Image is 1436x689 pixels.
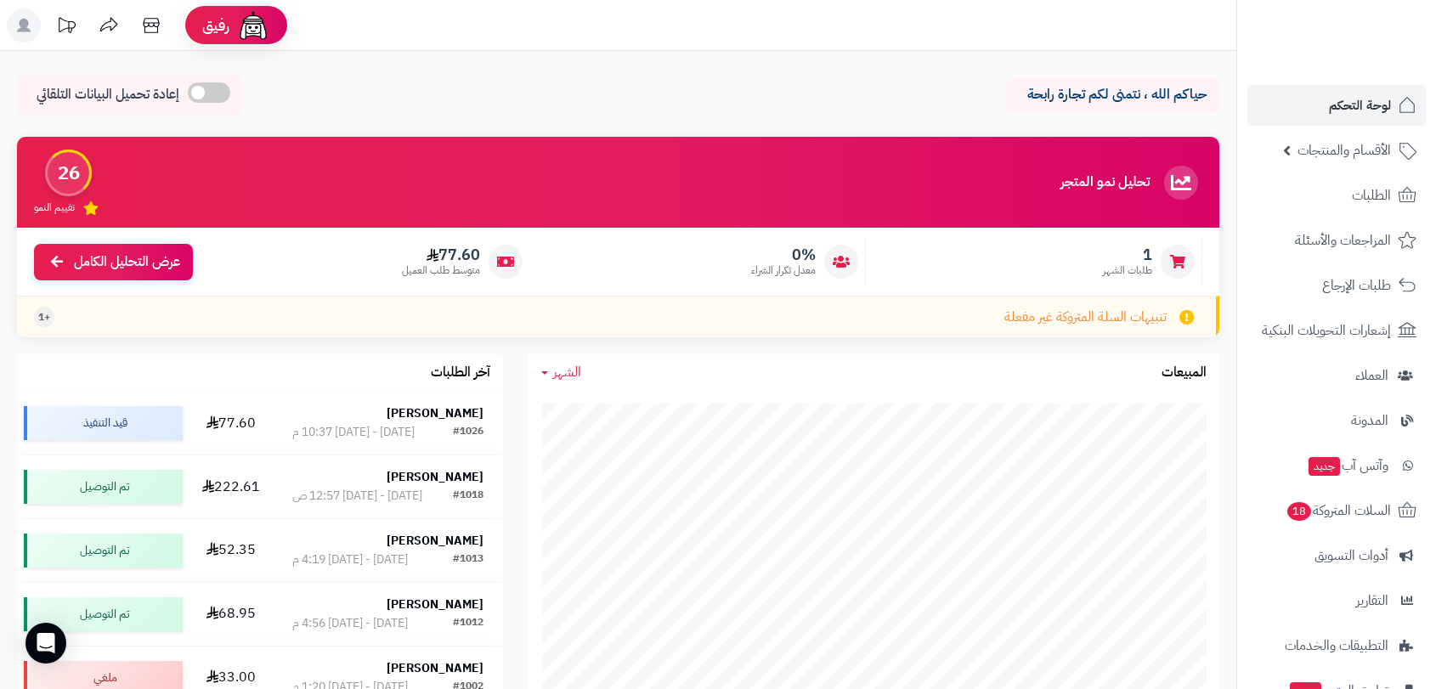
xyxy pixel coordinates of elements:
[34,200,75,215] span: تقييم النمو
[1295,229,1391,252] span: المراجعات والأسئلة
[189,583,272,646] td: 68.95
[292,488,422,505] div: [DATE] - [DATE] 12:57 ص
[1329,93,1391,117] span: لوحة التحكم
[553,362,581,382] span: الشهر
[189,455,272,518] td: 222.61
[402,263,480,278] span: متوسط طلب العميل
[453,551,483,568] div: #1013
[292,615,408,632] div: [DATE] - [DATE] 4:56 م
[189,392,272,455] td: 77.60
[387,659,483,677] strong: [PERSON_NAME]
[402,246,480,264] span: 77.60
[1247,265,1426,306] a: طلبات الإرجاع
[1247,400,1426,441] a: المدونة
[1247,445,1426,486] a: وآتس آبجديد
[1060,175,1150,190] h3: تحليل نمو المتجر
[453,615,483,632] div: #1012
[1103,263,1152,278] span: طلبات الشهر
[25,623,66,664] div: Open Intercom Messenger
[1103,246,1152,264] span: 1
[292,424,415,441] div: [DATE] - [DATE] 10:37 م
[453,424,483,441] div: #1026
[24,597,183,631] div: تم التوصيل
[751,263,816,278] span: معدل تكرار الشراء
[1352,184,1391,207] span: الطلبات
[1287,502,1311,521] span: 18
[1020,85,1207,104] p: حياكم الله ، نتمنى لكم تجارة رابحة
[1247,625,1426,666] a: التطبيقات والخدمات
[24,406,183,440] div: قيد التنفيذ
[1286,499,1391,522] span: السلات المتروكة
[387,468,483,486] strong: [PERSON_NAME]
[74,252,180,272] span: عرض التحليل الكامل
[1262,319,1391,342] span: إشعارات التحويلات البنكية
[387,404,483,422] strong: [PERSON_NAME]
[1320,13,1420,48] img: logo-2.png
[1247,580,1426,621] a: التقارير
[34,244,193,280] a: عرض التحليل الكامل
[1307,454,1388,477] span: وآتس آب
[1247,85,1426,126] a: لوحة التحكم
[202,15,229,36] span: رفيق
[387,532,483,550] strong: [PERSON_NAME]
[1247,490,1426,531] a: السلات المتروكة18
[1247,535,1426,576] a: أدوات التسويق
[1004,308,1167,327] span: تنبيهات السلة المتروكة غير مفعلة
[37,85,179,104] span: إعادة تحميل البيانات التلقائي
[292,551,408,568] div: [DATE] - [DATE] 4:19 م
[236,8,270,42] img: ai-face.png
[541,363,581,382] a: الشهر
[453,488,483,505] div: #1018
[1309,457,1340,476] span: جديد
[45,8,88,47] a: تحديثات المنصة
[1285,634,1388,658] span: التطبيقات والخدمات
[1322,274,1391,297] span: طلبات الإرجاع
[1356,589,1388,613] span: التقارير
[1162,365,1207,381] h3: المبيعات
[189,519,272,582] td: 52.35
[751,246,816,264] span: 0%
[1247,355,1426,396] a: العملاء
[24,470,183,504] div: تم التوصيل
[387,596,483,613] strong: [PERSON_NAME]
[1314,544,1388,568] span: أدوات التسويق
[1247,175,1426,216] a: الطلبات
[24,534,183,568] div: تم التوصيل
[1297,138,1391,162] span: الأقسام والمنتجات
[38,310,50,325] span: +1
[1247,310,1426,351] a: إشعارات التحويلات البنكية
[1355,364,1388,387] span: العملاء
[431,365,490,381] h3: آخر الطلبات
[1351,409,1388,432] span: المدونة
[1247,220,1426,261] a: المراجعات والأسئلة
